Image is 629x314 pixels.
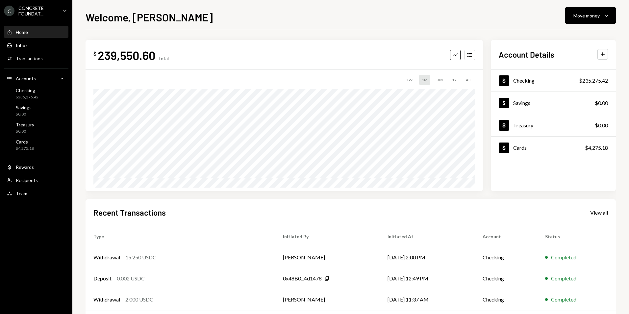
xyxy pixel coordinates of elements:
[380,268,475,289] td: [DATE] 12:49 PM
[513,77,535,84] div: Checking
[93,207,166,218] h2: Recent Transactions
[475,268,537,289] td: Checking
[4,174,68,186] a: Recipients
[98,48,155,63] div: 239,550.60
[434,75,445,85] div: 3M
[16,129,34,134] div: $0.00
[475,289,537,310] td: Checking
[158,56,169,61] div: Total
[275,226,380,247] th: Initiated By
[16,88,38,93] div: Checking
[16,146,34,151] div: $4,275.18
[551,275,576,282] div: Completed
[475,247,537,268] td: Checking
[4,72,68,84] a: Accounts
[16,105,32,110] div: Savings
[491,69,616,92] a: Checking$235,275.42
[595,121,608,129] div: $0.00
[4,120,68,136] a: Treasury$0.00
[475,226,537,247] th: Account
[590,209,608,216] div: View all
[16,42,28,48] div: Inbox
[404,75,415,85] div: 1W
[125,296,153,303] div: 2,000 USDC
[16,164,34,170] div: Rewards
[4,103,68,118] a: Savings$0.00
[595,99,608,107] div: $0.00
[380,226,475,247] th: Initiated At
[93,253,120,261] div: Withdrawal
[283,275,322,282] div: 0x48B0...4d1478
[93,275,112,282] div: Deposit
[86,226,275,247] th: Type
[16,29,28,35] div: Home
[16,94,38,100] div: $235,275.42
[18,5,57,16] div: CONCRETE FOUNDAT...
[537,226,616,247] th: Status
[4,6,14,16] div: C
[4,39,68,51] a: Inbox
[380,289,475,310] td: [DATE] 11:37 AM
[16,56,43,61] div: Transactions
[4,52,68,64] a: Transactions
[275,289,380,310] td: [PERSON_NAME]
[125,253,156,261] div: 15,250 USDC
[419,75,430,85] div: 1M
[499,49,554,60] h2: Account Details
[551,253,576,261] div: Completed
[117,275,145,282] div: 0.002 USDC
[449,75,459,85] div: 1Y
[551,296,576,303] div: Completed
[585,144,608,152] div: $4,275.18
[4,187,68,199] a: Team
[513,122,533,128] div: Treasury
[4,86,68,101] a: Checking$235,275.42
[16,112,32,117] div: $0.00
[93,296,120,303] div: Withdrawal
[16,191,27,196] div: Team
[579,77,608,85] div: $235,275.42
[513,100,530,106] div: Savings
[16,139,34,144] div: Cards
[93,50,96,57] div: $
[491,114,616,136] a: Treasury$0.00
[4,26,68,38] a: Home
[86,11,213,24] h1: Welcome, [PERSON_NAME]
[491,137,616,159] a: Cards$4,275.18
[16,122,34,127] div: Treasury
[513,144,527,151] div: Cards
[573,12,600,19] div: Move money
[590,209,608,216] a: View all
[380,247,475,268] td: [DATE] 2:00 PM
[16,177,38,183] div: Recipients
[463,75,475,85] div: ALL
[275,247,380,268] td: [PERSON_NAME]
[565,7,616,24] button: Move money
[491,92,616,114] a: Savings$0.00
[4,161,68,173] a: Rewards
[4,137,68,153] a: Cards$4,275.18
[16,76,36,81] div: Accounts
